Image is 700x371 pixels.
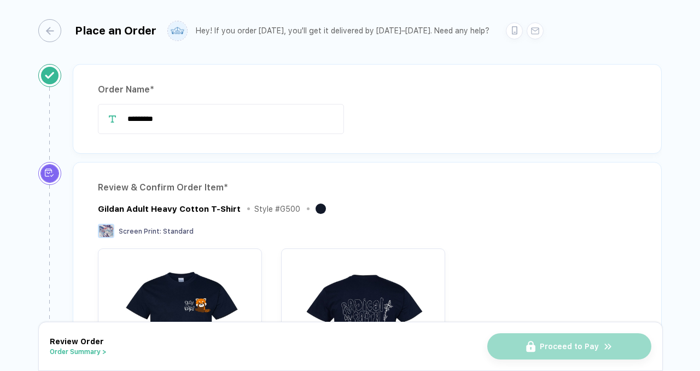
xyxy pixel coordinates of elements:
[75,24,156,37] div: Place an Order
[98,224,114,238] img: Screen Print
[98,81,637,98] div: Order Name
[98,179,637,196] div: Review & Confirm Order Item
[50,337,104,346] span: Review Order
[163,228,194,235] span: Standard
[196,26,489,36] div: Hey! If you order [DATE], you'll get it delivered by [DATE]–[DATE]. Need any help?
[50,348,107,356] button: Order Summary >
[119,228,161,235] span: Screen Print :
[168,21,187,40] img: user profile
[98,204,241,214] div: Gildan Adult Heavy Cotton T-Shirt
[254,205,300,213] div: Style # G500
